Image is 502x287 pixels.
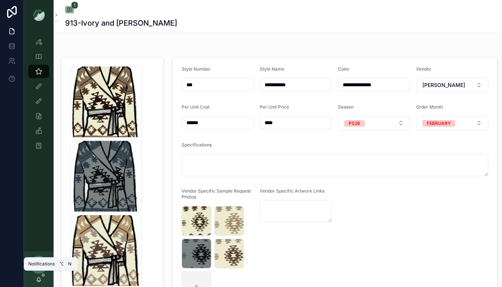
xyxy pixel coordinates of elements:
[260,104,289,110] span: Per Unit Price
[182,104,210,110] span: Per Unit Cost
[416,66,431,72] span: Vendor
[260,66,284,72] span: Style Name
[58,261,64,267] span: ⌥
[182,188,251,200] span: Vendor Specific Sample Request Photos
[416,104,443,110] span: Order Month
[65,6,74,15] button: 1
[338,104,354,110] span: Season
[349,120,360,127] div: PS26
[427,120,451,127] div: FEBRUARY
[416,116,488,130] button: Select Button
[338,116,410,130] button: Select Button
[24,30,54,162] div: scrollable content
[182,66,211,72] span: Style Number
[182,142,212,148] span: Specifications
[338,66,349,72] span: Color
[260,188,324,194] span: Vendor Specific Artwork Links
[67,261,73,267] span: N
[33,9,45,21] img: App logo
[416,78,488,92] button: Select Button
[28,261,55,267] span: Notifications
[65,18,177,28] h1: 913-Ivory and [PERSON_NAME]
[422,81,465,89] span: [PERSON_NAME]
[71,1,78,9] span: 1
